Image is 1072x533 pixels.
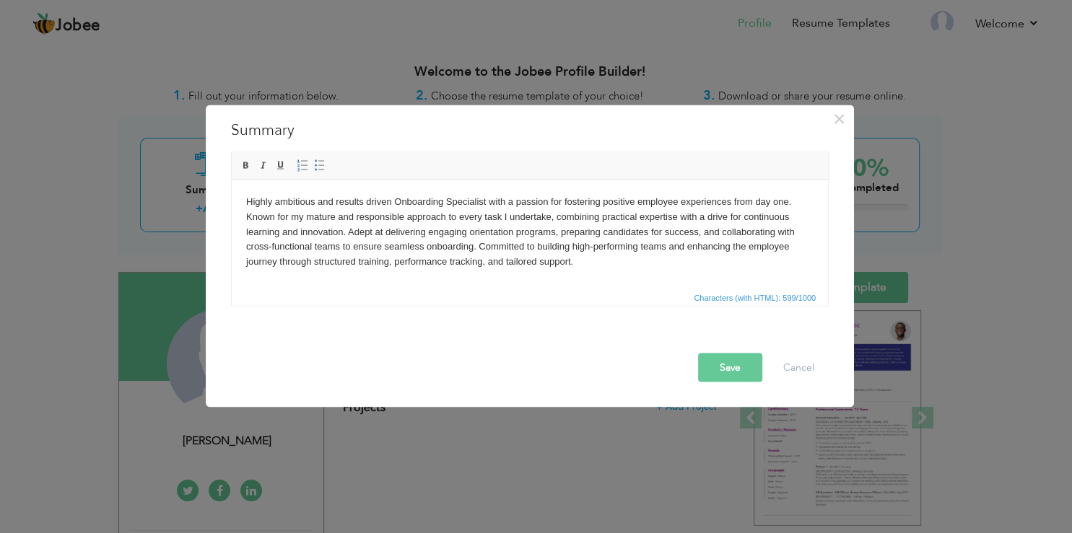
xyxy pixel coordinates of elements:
span: Characters (with HTML): 599/1000 [691,291,819,304]
a: Insert/Remove Bulleted List [312,157,328,173]
span: × [833,105,845,131]
h3: Summary [231,119,829,141]
button: Save [698,353,762,382]
a: Italic [256,157,271,173]
button: Close [827,107,850,130]
iframe: Rich Text Editor, summaryEditor [232,180,828,288]
div: Statistics [691,291,820,304]
a: Underline [273,157,289,173]
a: Insert/Remove Numbered List [295,157,310,173]
button: Cancel [769,353,829,382]
a: Bold [238,157,254,173]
